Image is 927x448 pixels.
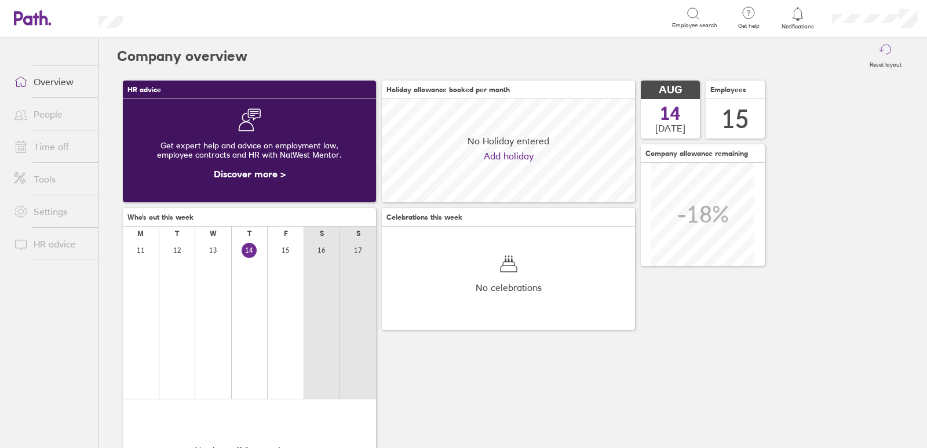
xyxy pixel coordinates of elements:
[476,282,542,293] span: No celebrations
[5,103,98,126] a: People
[730,23,768,30] span: Get help
[659,84,682,96] span: AUG
[655,123,685,133] span: [DATE]
[484,151,534,161] a: Add holiday
[645,150,748,158] span: Company allowance remaining
[284,230,288,238] div: F
[863,58,908,68] label: Reset layout
[117,38,247,75] h2: Company overview
[356,230,360,238] div: S
[132,132,367,169] div: Get expert help and advice on employment law, employee contracts and HR with NatWest Mentor.
[247,230,251,238] div: T
[386,213,462,221] span: Celebrations this week
[210,230,217,238] div: W
[721,104,749,134] div: 15
[660,104,681,123] span: 14
[127,213,194,221] span: Who's out this week
[710,86,746,94] span: Employees
[5,200,98,223] a: Settings
[468,136,549,146] span: No Holiday entered
[175,230,179,238] div: T
[5,232,98,256] a: HR advice
[127,86,161,94] span: HR advice
[214,168,286,180] a: Discover more >
[863,38,908,75] button: Reset layout
[5,167,98,191] a: Tools
[155,12,184,23] div: Search
[5,135,98,158] a: Time off
[386,86,510,94] span: Holiday allowance booked per month
[779,23,817,30] span: Notifications
[137,230,144,238] div: M
[320,230,324,238] div: S
[672,22,717,29] span: Employee search
[779,6,817,30] a: Notifications
[5,70,98,93] a: Overview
